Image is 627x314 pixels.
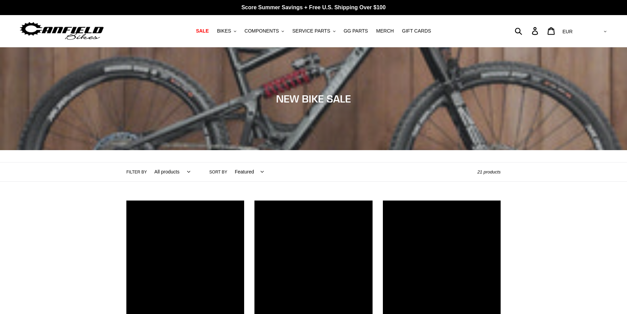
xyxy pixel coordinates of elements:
span: NEW BIKE SALE [276,93,351,105]
img: Canfield Bikes [19,20,105,42]
span: BIKES [217,28,231,34]
a: GG PARTS [340,26,372,36]
span: SALE [196,28,209,34]
label: Filter by [126,169,147,175]
a: SALE [193,26,212,36]
span: GG PARTS [344,28,368,34]
a: MERCH [373,26,397,36]
input: Search [518,23,536,38]
a: GIFT CARDS [399,26,435,36]
span: MERCH [376,28,394,34]
button: COMPONENTS [241,26,287,36]
button: SERVICE PARTS [289,26,339,36]
label: Sort by [209,169,227,175]
span: GIFT CARDS [402,28,431,34]
span: SERVICE PARTS [292,28,330,34]
span: COMPONENTS [244,28,279,34]
span: 21 products [477,169,501,174]
button: BIKES [214,26,240,36]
